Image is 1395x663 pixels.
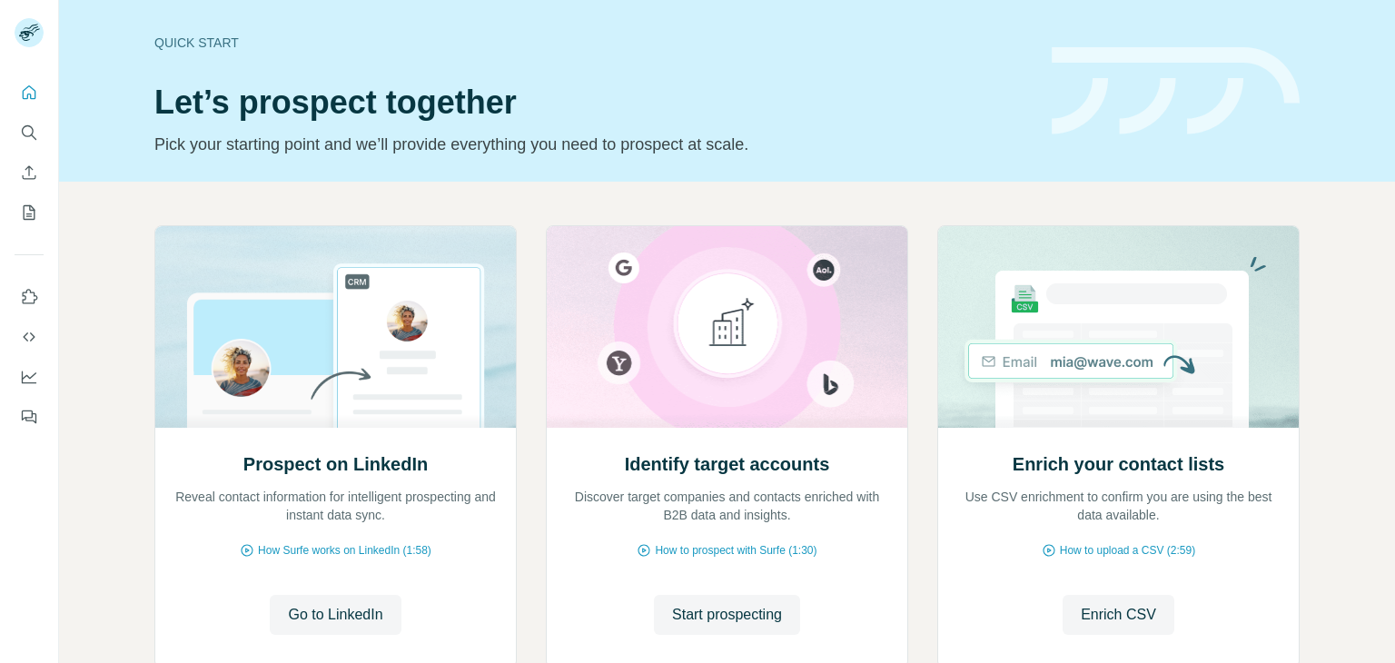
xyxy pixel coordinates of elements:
[565,488,889,524] p: Discover target companies and contacts enriched with B2B data and insights.
[154,34,1030,52] div: Quick start
[15,401,44,433] button: Feedback
[154,132,1030,157] p: Pick your starting point and we’ll provide everything you need to prospect at scale.
[546,226,908,428] img: Identify target accounts
[15,156,44,189] button: Enrich CSV
[1013,451,1224,477] h2: Enrich your contact lists
[655,542,816,559] span: How to prospect with Surfe (1:30)
[654,595,800,635] button: Start prospecting
[270,595,401,635] button: Go to LinkedIn
[956,488,1281,524] p: Use CSV enrichment to confirm you are using the best data available.
[937,226,1300,428] img: Enrich your contact lists
[1052,47,1300,135] img: banner
[15,116,44,149] button: Search
[15,361,44,393] button: Dashboard
[173,488,498,524] p: Reveal contact information for intelligent prospecting and instant data sync.
[243,451,428,477] h2: Prospect on LinkedIn
[258,542,431,559] span: How Surfe works on LinkedIn (1:58)
[15,281,44,313] button: Use Surfe on LinkedIn
[15,196,44,229] button: My lists
[1060,542,1195,559] span: How to upload a CSV (2:59)
[154,84,1030,121] h1: Let’s prospect together
[154,226,517,428] img: Prospect on LinkedIn
[15,76,44,109] button: Quick start
[15,321,44,353] button: Use Surfe API
[1063,595,1174,635] button: Enrich CSV
[288,604,382,626] span: Go to LinkedIn
[625,451,830,477] h2: Identify target accounts
[672,604,782,626] span: Start prospecting
[1081,604,1156,626] span: Enrich CSV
